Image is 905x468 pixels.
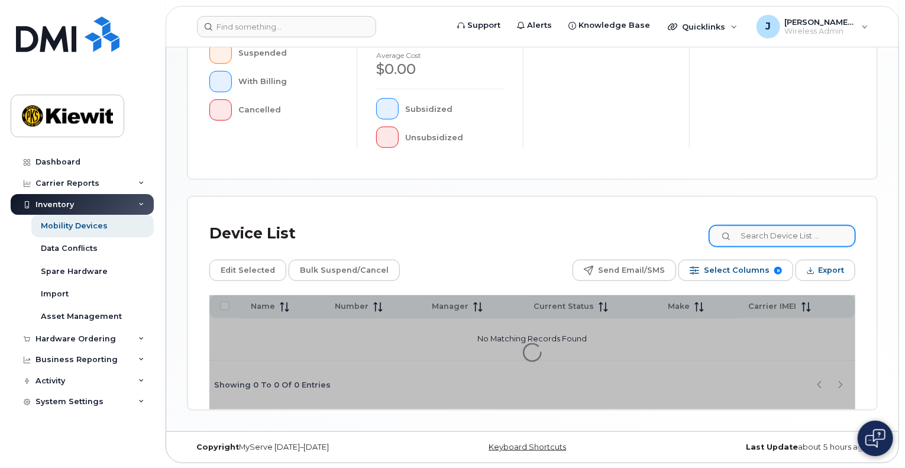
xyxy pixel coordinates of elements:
a: Support [449,14,509,37]
a: Alerts [509,14,560,37]
button: Edit Selected [209,260,286,281]
span: Edit Selected [221,262,275,279]
a: Knowledge Base [560,14,658,37]
h4: Average cost [376,51,504,59]
span: J [765,20,771,34]
div: Quicklinks [660,15,746,38]
span: [PERSON_NAME].[PERSON_NAME] [785,17,856,27]
input: Find something... [197,16,376,37]
div: Subsidized [406,98,505,120]
span: Export [818,262,844,279]
div: Device List [209,218,296,249]
button: Bulk Suspend/Cancel [289,260,400,281]
input: Search Device List ... [709,225,855,247]
span: Bulk Suspend/Cancel [300,262,389,279]
span: Alerts [527,20,552,31]
img: Open chat [865,429,885,448]
div: Suspended [239,43,338,64]
span: 8 [774,267,782,275]
div: Jamison.Goldapp [748,15,877,38]
strong: Copyright [196,443,239,451]
button: Select Columns 8 [678,260,793,281]
div: Cancelled [239,99,338,121]
span: Quicklinks [682,22,725,31]
div: Unsubsidized [406,127,505,148]
span: Send Email/SMS [598,262,665,279]
div: MyServe [DATE]–[DATE] [188,443,418,452]
span: Support [467,20,500,31]
a: Keyboard Shortcuts [489,443,566,451]
button: Send Email/SMS [573,260,676,281]
span: Wireless Admin [785,27,856,36]
span: Select Columns [704,262,770,279]
div: With Billing [239,71,338,92]
span: Knowledge Base [578,20,650,31]
div: $0.00 [376,59,504,79]
button: Export [796,260,855,281]
div: about 5 hours ago [647,443,877,452]
strong: Last Update [746,443,798,451]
